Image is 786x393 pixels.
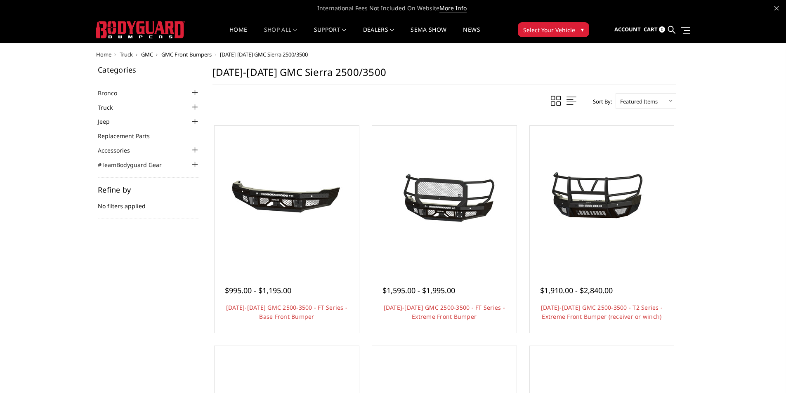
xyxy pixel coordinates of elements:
a: shop all [264,27,297,43]
span: Select Your Vehicle [523,26,575,34]
h5: Categories [98,66,200,73]
a: Replacement Parts [98,132,160,140]
a: GMC [141,51,153,58]
a: Home [229,27,247,43]
div: No filters applied [98,186,200,219]
a: Jeep [98,117,120,126]
span: $1,595.00 - $1,995.00 [382,285,455,295]
a: #TeamBodyguard Gear [98,160,172,169]
a: 2024-2025 GMC 2500-3500 - FT Series - Extreme Front Bumper 2024-2025 GMC 2500-3500 - FT Series - ... [374,128,515,268]
span: $1,910.00 - $2,840.00 [540,285,613,295]
a: 2024-2025 GMC 2500-3500 - FT Series - Base Front Bumper 2024-2025 GMC 2500-3500 - FT Series - Bas... [217,128,357,268]
h5: Refine by [98,186,200,193]
span: Cart [644,26,658,33]
a: Truck [120,51,133,58]
a: 2024-2025 GMC 2500-3500 - T2 Series - Extreme Front Bumper (receiver or winch) 2024-2025 GMC 2500... [532,128,672,268]
a: [DATE]-[DATE] GMC 2500-3500 - T2 Series - Extreme Front Bumper (receiver or winch) [541,304,663,320]
span: 0 [659,26,665,33]
img: BODYGUARD BUMPERS [96,21,185,38]
span: [DATE]-[DATE] GMC Sierra 2500/3500 [220,51,308,58]
h1: [DATE]-[DATE] GMC Sierra 2500/3500 [212,66,676,85]
a: Account [614,19,641,41]
a: [DATE]-[DATE] GMC 2500-3500 - FT Series - Base Front Bumper [226,304,347,320]
a: More Info [439,4,467,12]
button: Select Your Vehicle [518,22,589,37]
span: ▾ [581,25,584,34]
a: SEMA Show [411,27,446,43]
a: Dealers [363,27,394,43]
a: [DATE]-[DATE] GMC 2500-3500 - FT Series - Extreme Front Bumper [384,304,505,320]
a: Cart 0 [644,19,665,41]
a: News [463,27,480,43]
a: Accessories [98,146,140,155]
a: Support [314,27,347,43]
span: Account [614,26,641,33]
a: Truck [98,103,123,112]
a: Bronco [98,89,127,97]
a: GMC Front Bumpers [161,51,212,58]
span: $995.00 - $1,195.00 [225,285,291,295]
a: Home [96,51,111,58]
label: Sort By: [588,95,612,108]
